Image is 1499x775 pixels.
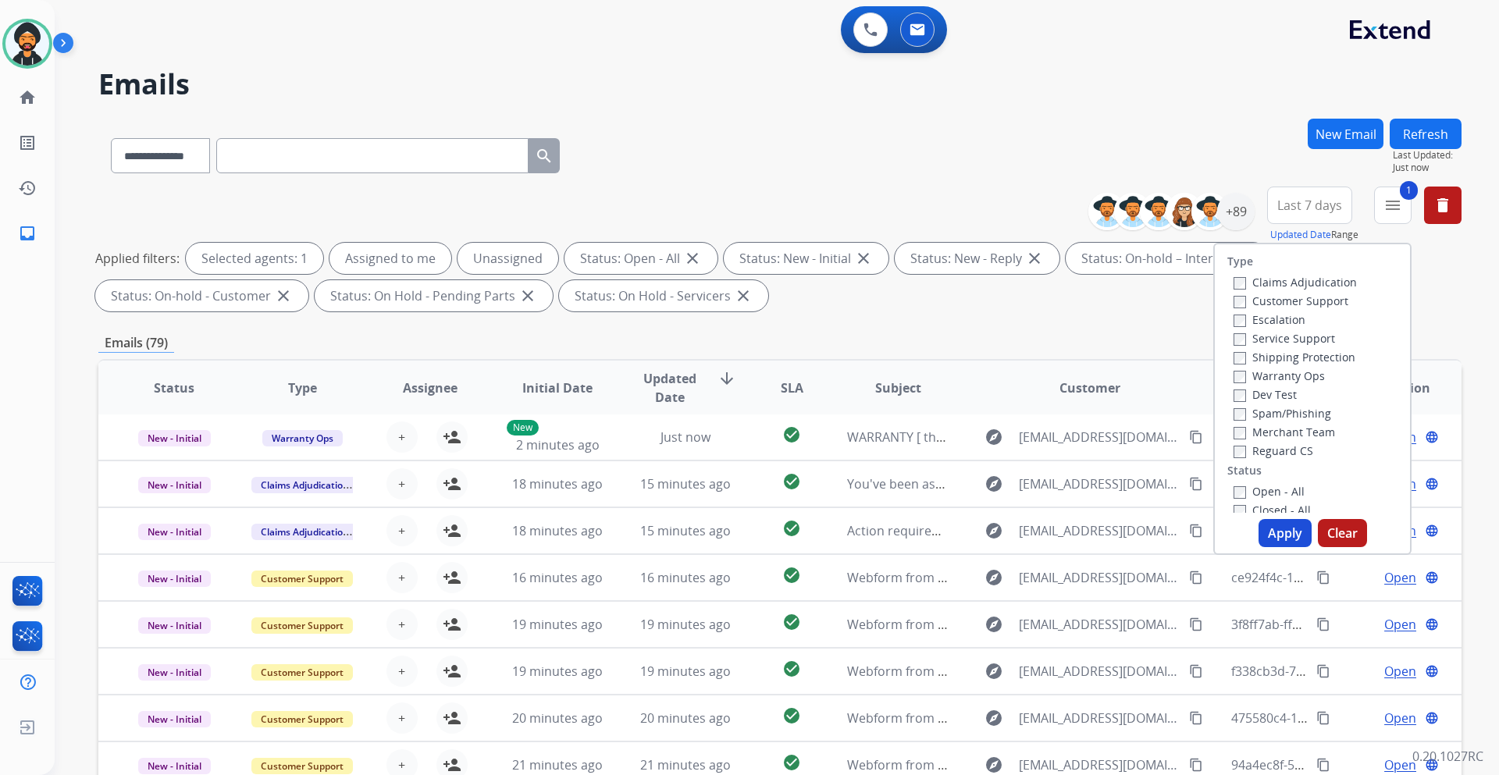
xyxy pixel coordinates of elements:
[1234,486,1246,499] input: Open - All
[847,709,1201,727] span: Webform from [EMAIL_ADDRESS][DOMAIN_NAME] on [DATE]
[781,379,803,397] span: SLA
[1234,505,1246,517] input: Closed - All
[1234,275,1357,290] label: Claims Adjudication
[512,475,603,492] span: 18 minutes ago
[138,711,211,727] span: New - Initial
[1189,524,1203,538] mat-icon: content_copy
[1019,755,1180,774] span: [EMAIL_ADDRESS][DOMAIN_NAME]
[138,430,211,446] span: New - Initial
[782,753,801,772] mat-icon: check_circle
[782,519,801,538] mat-icon: check_circle
[1234,277,1246,290] input: Claims Adjudication
[1425,664,1439,678] mat-icon: language
[1019,428,1180,446] span: [EMAIL_ADDRESS][DOMAIN_NAME]
[984,662,1003,681] mat-icon: explore
[274,286,293,305] mat-icon: close
[1234,293,1348,308] label: Customer Support
[1374,187,1412,224] button: 1
[516,436,600,453] span: 2 minutes ago
[847,756,1201,773] span: Webform from [EMAIL_ADDRESS][DOMAIN_NAME] on [DATE]
[1384,568,1416,587] span: Open
[1234,408,1246,421] input: Spam/Phishing
[512,709,603,727] span: 20 minutes ago
[1267,187,1352,224] button: Last 7 days
[251,571,353,587] span: Customer Support
[1019,568,1180,587] span: [EMAIL_ADDRESS][DOMAIN_NAME]
[251,524,358,540] span: Claims Adjudication
[251,617,353,634] span: Customer Support
[386,609,418,640] button: +
[635,369,706,407] span: Updated Date
[984,475,1003,493] mat-icon: explore
[782,706,801,725] mat-icon: check_circle
[564,243,717,274] div: Status: Open - All
[1019,662,1180,681] span: [EMAIL_ADDRESS][DOMAIN_NAME]
[315,280,553,311] div: Status: On Hold - Pending Parts
[984,755,1003,774] mat-icon: explore
[5,22,49,66] img: avatar
[512,663,603,680] span: 19 minutes ago
[518,286,537,305] mat-icon: close
[1059,379,1120,397] span: Customer
[186,243,323,274] div: Selected agents: 1
[398,662,405,681] span: +
[895,243,1059,274] div: Status: New - Reply
[1390,119,1462,149] button: Refresh
[1318,519,1367,547] button: Clear
[1277,202,1342,208] span: Last 7 days
[640,756,731,773] span: 21 minutes ago
[1231,663,1469,680] span: f338cb3d-7d06-4946-ad7d-caa5bf1b45a3
[1425,571,1439,585] mat-icon: language
[1433,196,1452,215] mat-icon: delete
[443,568,461,587] mat-icon: person_add
[683,249,702,268] mat-icon: close
[443,475,461,493] mat-icon: person_add
[1234,443,1313,458] label: Reguard CS
[1019,521,1180,540] span: [EMAIL_ADDRESS][DOMAIN_NAME]
[507,420,539,435] p: New
[138,617,211,634] span: New - Initial
[522,379,593,397] span: Initial Date
[875,379,921,397] span: Subject
[138,524,211,540] span: New - Initial
[1308,119,1383,149] button: New Email
[1234,406,1331,421] label: Spam/Phishing
[1412,747,1483,766] p: 0.20.1027RC
[535,147,554,165] mat-icon: search
[847,428,1158,446] span: WARRANTY [ thread::gN7X7gGZB_GuLydH4FM62Dk:: ]
[640,522,731,539] span: 15 minutes ago
[1234,371,1246,383] input: Warranty Ops
[1270,229,1331,241] button: Updated Date
[398,615,405,634] span: +
[1393,149,1462,162] span: Last Updated:
[640,709,731,727] span: 20 minutes ago
[18,133,37,152] mat-icon: list_alt
[18,224,37,243] mat-icon: inbox
[1025,249,1044,268] mat-icon: close
[1066,243,1269,274] div: Status: On-hold – Internal
[1189,430,1203,444] mat-icon: content_copy
[443,709,461,727] mat-icon: person_add
[1425,711,1439,725] mat-icon: language
[138,571,211,587] span: New - Initial
[1384,662,1416,681] span: Open
[95,280,308,311] div: Status: On-hold - Customer
[782,613,801,631] mat-icon: check_circle
[1234,296,1246,308] input: Customer Support
[1270,228,1358,241] span: Range
[251,758,353,774] span: Customer Support
[138,477,211,493] span: New - Initial
[782,659,801,678] mat-icon: check_circle
[984,428,1003,446] mat-icon: explore
[398,475,405,493] span: +
[443,755,461,774] mat-icon: person_add
[1019,615,1180,634] span: [EMAIL_ADDRESS][DOMAIN_NAME]
[1234,352,1246,364] input: Shipping Protection
[398,521,405,540] span: +
[1227,463,1262,478] label: Status
[782,566,801,585] mat-icon: check_circle
[782,472,801,491] mat-icon: check_circle
[1234,446,1246,458] input: Reguard CS
[1189,617,1203,631] mat-icon: content_copy
[1234,350,1355,364] label: Shipping Protection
